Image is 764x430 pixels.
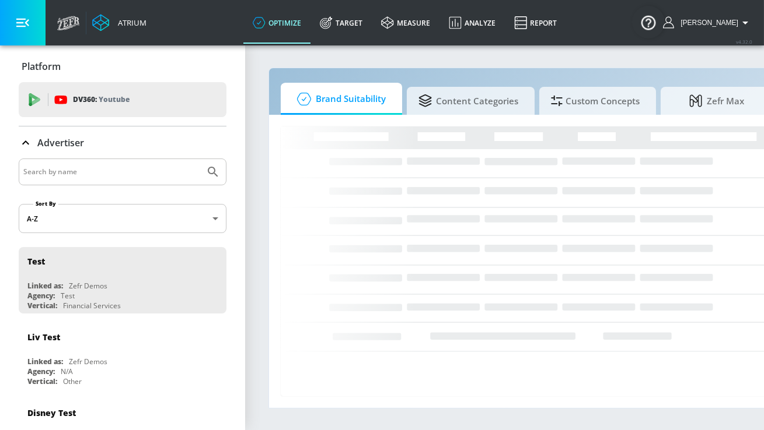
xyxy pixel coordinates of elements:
span: Zefr Max [672,87,761,115]
input: Search by name [23,164,200,179]
div: N/A [61,366,73,376]
a: optimize [243,2,311,44]
div: Vertical: [27,376,57,386]
div: Financial Services [63,301,121,311]
span: Custom Concepts [551,87,640,115]
a: Target [311,2,372,44]
span: login as: catherine.moelker@zefr.com [676,19,738,27]
a: Report [505,2,566,44]
button: Open Resource Center [632,6,665,38]
label: Sort By [33,200,58,207]
div: Zefr Demos [69,357,107,366]
div: Test [61,291,75,301]
div: Zefr Demos [69,281,107,291]
div: DV360: Youtube [19,82,226,117]
span: v 4.32.0 [736,38,752,45]
p: DV360: [73,93,130,106]
div: Other [63,376,82,386]
span: Content Categories [418,87,518,115]
div: Linked as: [27,357,63,366]
div: Atrium [113,17,146,28]
div: Liv TestLinked as:Zefr DemosAgency:N/AVertical:Other [19,323,226,389]
div: Disney Test [27,407,76,418]
div: A-Z [19,204,226,233]
div: Liv Test [27,332,60,343]
div: Advertiser [19,126,226,159]
button: [PERSON_NAME] [663,16,752,30]
div: Linked as: [27,281,63,291]
p: Advertiser [37,136,84,149]
a: Atrium [92,14,146,31]
div: Platform [19,50,226,83]
div: Vertical: [27,301,57,311]
div: TestLinked as:Zefr DemosAgency:TestVertical:Financial Services [19,247,226,313]
p: Youtube [99,93,130,105]
span: Brand Suitability [292,85,386,113]
div: Agency: [27,366,55,376]
div: Agency: [27,291,55,301]
a: Analyze [439,2,505,44]
div: Test [27,256,45,267]
a: measure [372,2,439,44]
p: Platform [22,60,61,73]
